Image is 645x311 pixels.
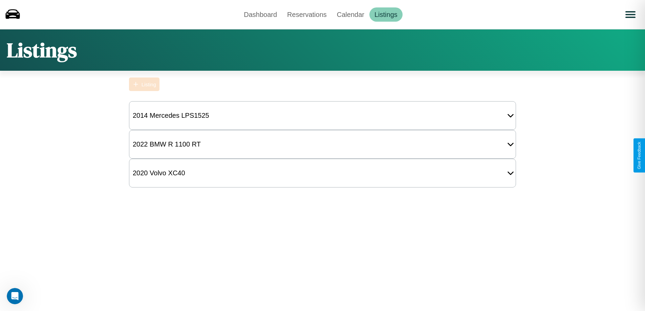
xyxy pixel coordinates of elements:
[332,7,369,22] a: Calendar
[7,288,23,304] iframe: Intercom live chat
[637,142,642,169] div: Give Feedback
[282,7,332,22] a: Reservations
[621,5,640,24] button: Open menu
[7,36,77,64] h1: Listings
[129,108,213,123] div: 2014 Mercedes LPS1525
[239,7,282,22] a: Dashboard
[129,137,204,152] div: 2022 BMW R 1100 RT
[142,82,156,87] div: Listing
[369,7,403,22] a: Listings
[129,77,159,91] button: Listing
[129,166,189,180] div: 2020 Volvo XC40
